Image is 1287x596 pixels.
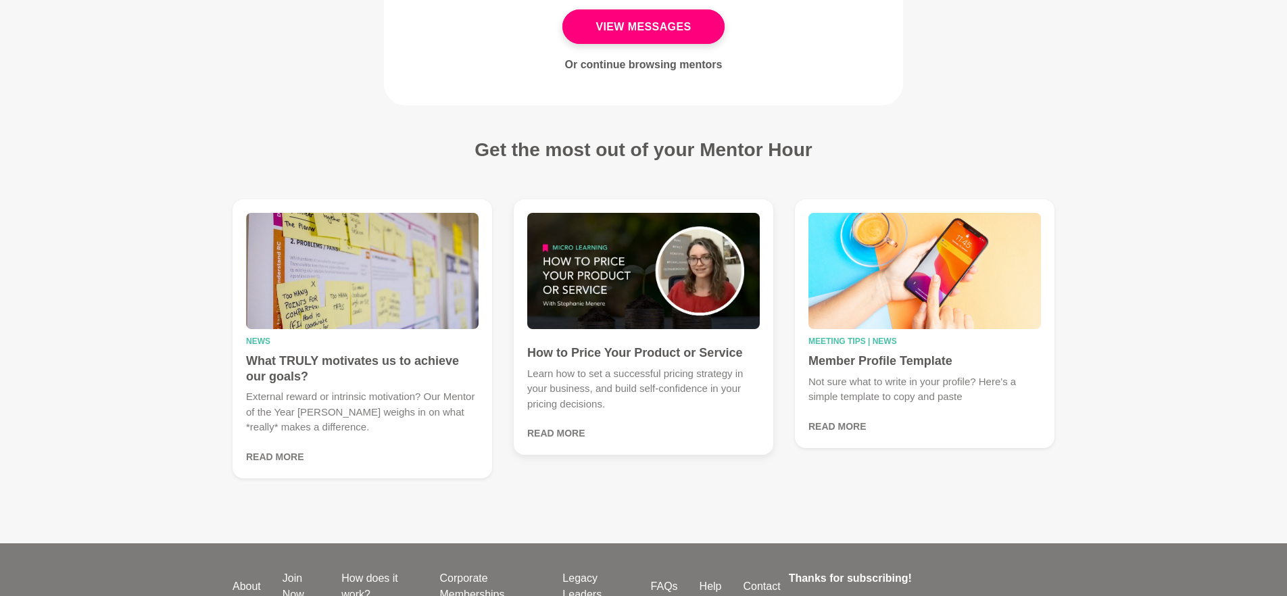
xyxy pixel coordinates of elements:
[808,421,867,432] a: Read More
[795,199,1054,448] a: Member Profile TemplateMeeting Tips | NewsMember Profile TemplateNot sure what to write in your p...
[808,337,1041,345] h5: Meeting Tips | News
[527,428,585,439] a: Read More
[475,138,812,162] h3: Get the most out of your Mentor Hour
[733,578,792,595] a: Contact
[565,59,723,70] a: Or continue browsing mentors
[789,570,1046,587] h4: Thanks for subscribing!
[689,578,733,595] a: Help
[808,374,1041,405] p: Not sure what to write in your profile? Here's a simple template to copy and paste
[222,578,272,595] a: About
[246,353,479,384] h4: What TRULY motivates us to achieve our goals?
[808,353,1041,369] h4: Member Profile Template
[233,199,492,478] a: What TRULY motivates us to achieve our goals?NewsWhat TRULY motivates us to achieve our goals?Ext...
[527,213,760,329] img: How to Price Your Product or Service
[246,337,479,345] h5: News
[808,213,1041,329] img: Member Profile Template
[527,366,760,412] p: Learn how to set a successful pricing strategy in your business, and build self-confidence in you...
[527,345,760,361] h4: How to Price Your Product or Service
[246,451,304,462] a: Read More
[246,389,479,435] p: External reward or intrinsic motivation? Our Mentor of the Year [PERSON_NAME] weighs in on what *...
[246,213,479,329] img: What TRULY motivates us to achieve our goals?
[562,9,724,44] a: View Messages
[640,578,689,595] a: FAQs
[514,199,773,455] a: How to Price Your Product or ServiceHow to Price Your Product or ServiceLearn how to set a succes...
